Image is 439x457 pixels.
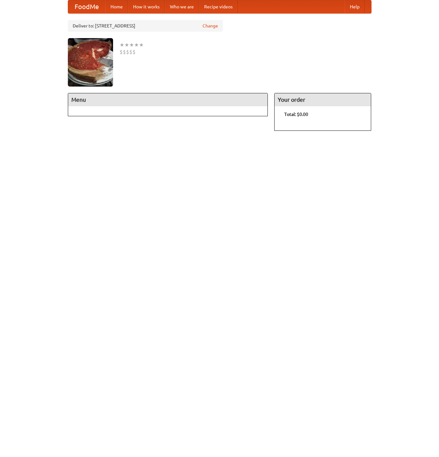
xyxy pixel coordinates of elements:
li: $ [123,48,126,56]
a: Recipe videos [199,0,238,13]
li: ★ [134,41,139,48]
h4: Menu [68,93,268,106]
li: ★ [120,41,124,48]
a: Help [345,0,365,13]
div: Deliver to: [STREET_ADDRESS] [68,20,223,32]
a: Change [203,23,218,29]
li: $ [132,48,136,56]
a: Home [105,0,128,13]
li: ★ [129,41,134,48]
img: angular.jpg [68,38,113,87]
li: ★ [139,41,144,48]
li: $ [120,48,123,56]
h4: Your order [275,93,371,106]
a: FoodMe [68,0,105,13]
li: ★ [124,41,129,48]
a: How it works [128,0,165,13]
a: Who we are [165,0,199,13]
li: $ [129,48,132,56]
b: Total: $0.00 [284,112,308,117]
li: $ [126,48,129,56]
